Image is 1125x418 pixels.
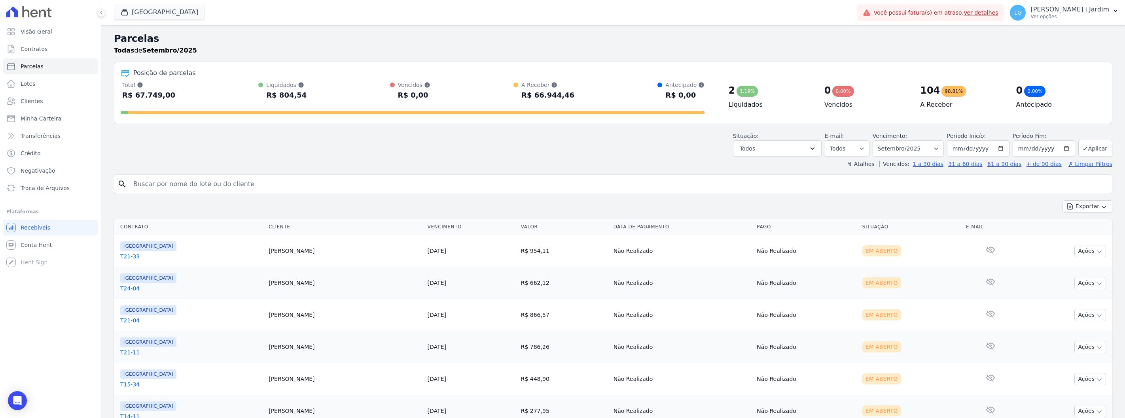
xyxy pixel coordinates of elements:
span: Troca de Arquivos [21,184,70,192]
span: Visão Geral [21,28,52,36]
a: [DATE] [428,312,446,318]
a: 61 a 90 dias [987,161,1021,167]
a: T21-33 [120,252,262,260]
td: R$ 448,90 [518,363,610,395]
button: Ações [1074,309,1106,321]
p: de [114,46,197,55]
strong: Setembro/2025 [142,47,197,54]
div: 0,00% [832,86,854,97]
a: T15-34 [120,380,262,388]
a: T24-04 [120,284,262,292]
div: Open Intercom Messenger [8,391,27,410]
span: Negativação [21,167,55,175]
h4: Antecipado [1016,100,1099,109]
a: 31 a 60 dias [948,161,982,167]
div: Total [122,81,175,89]
td: [PERSON_NAME] [265,299,424,331]
span: Contratos [21,45,47,53]
span: [GEOGRAPHIC_DATA] [120,241,176,251]
a: [DATE] [428,344,446,350]
span: [GEOGRAPHIC_DATA] [120,369,176,379]
a: Conta Hent [3,237,98,253]
button: LG [PERSON_NAME] i Jardim Ver opções [1004,2,1125,24]
td: Não Realizado [610,299,754,331]
a: + de 90 dias [1027,161,1062,167]
span: Crédito [21,149,41,157]
div: 98,81% [941,86,966,97]
div: R$ 0,00 [398,89,430,102]
td: R$ 662,12 [518,267,610,299]
div: Em Aberto [862,309,901,320]
td: Não Realizado [610,331,754,363]
a: 1 a 30 dias [913,161,943,167]
th: Pago [754,219,859,235]
div: 104 [920,84,940,97]
a: Transferências [3,128,98,144]
label: Período Inicío: [947,133,986,139]
label: E-mail: [825,133,844,139]
span: [GEOGRAPHIC_DATA] [120,273,176,283]
span: [GEOGRAPHIC_DATA] [120,305,176,315]
h4: Liquidados [728,100,811,109]
label: Situação: [733,133,759,139]
button: Ações [1074,341,1106,353]
th: Cliente [265,219,424,235]
td: Não Realizado [610,267,754,299]
a: Negativação [3,163,98,179]
div: 2 [728,84,735,97]
td: R$ 786,26 [518,331,610,363]
a: Ver detalhes [964,9,998,16]
span: [GEOGRAPHIC_DATA] [120,401,176,411]
a: [DATE] [428,408,446,414]
span: Conta Hent [21,241,52,249]
p: [PERSON_NAME] i Jardim [1030,6,1109,13]
a: Recebíveis [3,220,98,235]
td: Não Realizado [754,267,859,299]
td: Não Realizado [754,363,859,395]
td: R$ 866,57 [518,299,610,331]
div: 0,00% [1024,86,1045,97]
div: R$ 804,54 [266,89,307,102]
span: Clientes [21,97,43,105]
button: Ações [1074,405,1106,417]
th: Data de Pagamento [610,219,754,235]
h2: Parcelas [114,32,1112,46]
th: Situação [859,219,963,235]
th: Vencimento [424,219,518,235]
td: [PERSON_NAME] [265,331,424,363]
th: Contrato [114,219,265,235]
td: [PERSON_NAME] [265,363,424,395]
div: Em Aberto [862,245,901,256]
a: Visão Geral [3,24,98,40]
span: LG [1014,10,1022,15]
button: [GEOGRAPHIC_DATA] [114,5,205,20]
i: search [117,179,127,189]
div: 0 [1016,84,1023,97]
a: [DATE] [428,376,446,382]
a: Contratos [3,41,98,57]
span: Transferências [21,132,61,140]
div: Em Aberto [862,341,901,352]
div: Antecipado [665,81,705,89]
th: E-mail [963,219,1018,235]
div: R$ 66.944,46 [521,89,574,102]
label: ↯ Atalhos [847,161,874,167]
div: R$ 67.749,00 [122,89,175,102]
a: T21-11 [120,348,262,356]
td: Não Realizado [610,363,754,395]
label: Período Fim: [1013,132,1075,140]
a: Minha Carteira [3,111,98,126]
td: Não Realizado [754,235,859,267]
td: [PERSON_NAME] [265,235,424,267]
input: Buscar por nome do lote ou do cliente [129,176,1109,192]
span: Lotes [21,80,36,88]
td: Não Realizado [754,299,859,331]
a: Troca de Arquivos [3,180,98,196]
div: Em Aberto [862,373,901,384]
strong: Todas [114,47,134,54]
div: Em Aberto [862,277,901,288]
span: Recebíveis [21,224,50,232]
button: Ações [1074,277,1106,289]
a: ✗ Limpar Filtros [1065,161,1112,167]
td: R$ 954,11 [518,235,610,267]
